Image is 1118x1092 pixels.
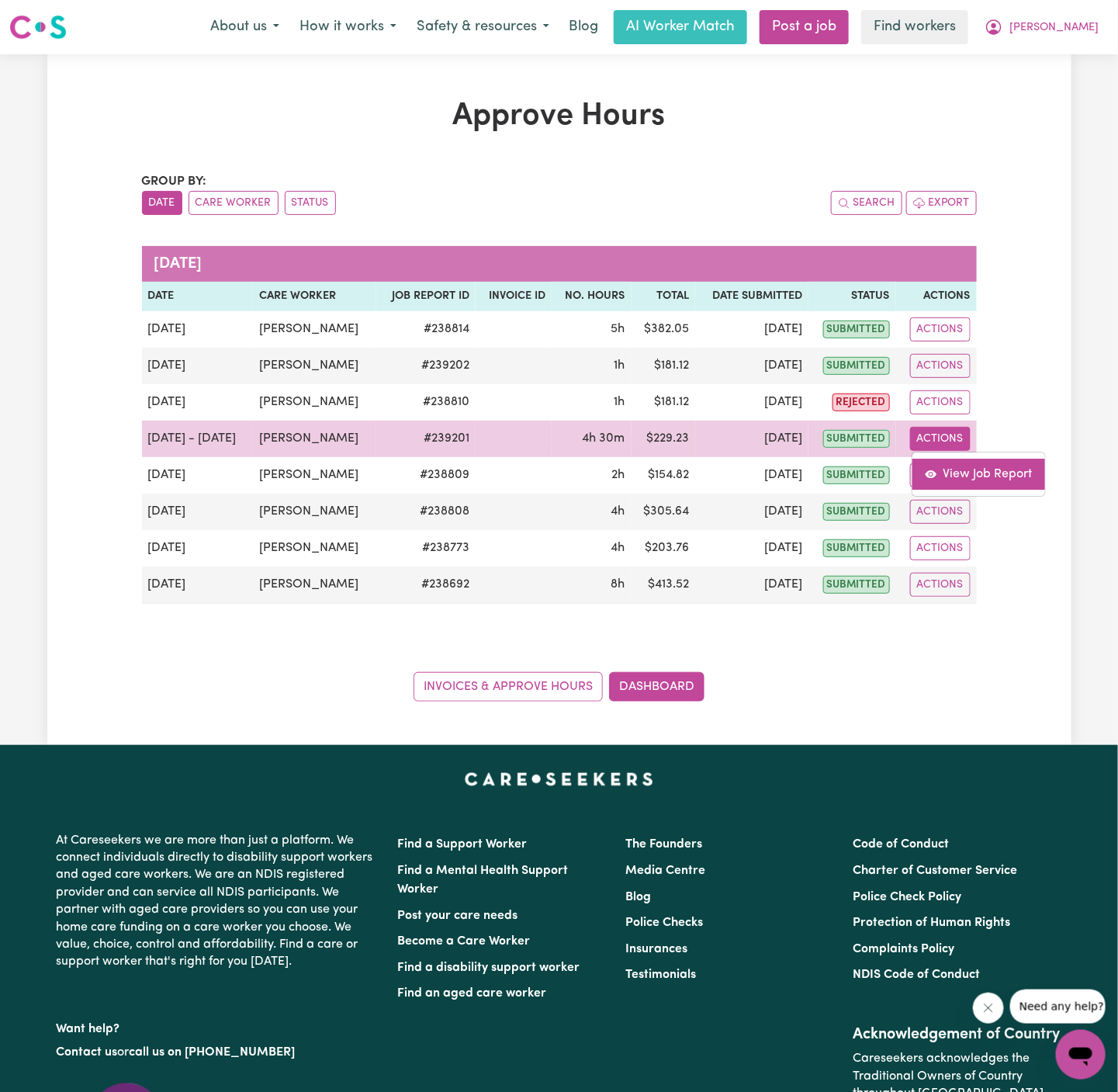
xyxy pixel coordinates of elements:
[695,530,808,567] td: [DATE]
[142,311,253,348] td: [DATE]
[253,384,376,421] td: [PERSON_NAME]
[57,1046,118,1059] a: Contact us
[906,191,977,215] button: Export
[632,311,696,348] td: $ 382.05
[609,672,704,702] a: Dashboard
[376,282,476,311] th: Job Report ID
[823,357,890,375] span: submitted
[695,348,808,384] td: [DATE]
[57,1014,379,1038] p: Want help?
[57,1038,379,1067] p: or
[853,865,1017,877] a: Charter of Customer Service
[910,354,971,378] button: Actions
[632,421,696,457] td: $ 229.23
[625,865,705,877] a: Media Centre
[612,469,625,481] span: 2 hours
[632,282,696,311] th: Total
[695,282,808,311] th: Date Submitted
[823,466,890,484] span: submitted
[376,530,476,567] td: # 238773
[910,536,971,560] button: Actions
[974,11,1109,43] button: My Account
[398,838,528,851] a: Find a Support Worker
[376,494,476,530] td: # 238808
[853,891,961,903] a: Police Check Policy
[853,969,980,981] a: NDIS Code of Conduct
[912,459,1045,490] a: View job report 239201
[1056,1030,1106,1080] iframe: Button to launch messaging window
[376,421,476,457] td: # 239201
[142,282,253,311] th: Date
[625,891,651,903] a: Blog
[910,317,971,341] button: Actions
[559,10,607,44] a: Blog
[376,567,476,604] td: # 238692
[632,567,696,604] td: $ 413.52
[632,530,696,567] td: $ 203.76
[9,13,67,41] img: Careseekers logo
[1010,990,1106,1024] iframe: Message from company
[583,432,625,445] span: 4 hours 30 minutes
[695,384,808,421] td: [DATE]
[910,463,971,487] button: Actions
[625,943,687,955] a: Insurances
[808,282,896,311] th: Status
[130,1046,296,1059] a: call us on [PHONE_NUMBER]
[142,494,253,530] td: [DATE]
[632,457,696,494] td: $ 154.82
[414,672,603,702] a: Invoices & Approve Hours
[376,384,476,421] td: # 238810
[831,191,902,215] button: Search
[142,191,182,215] button: sort invoices by date
[142,457,253,494] td: [DATE]
[253,311,376,348] td: [PERSON_NAME]
[253,421,376,457] td: [PERSON_NAME]
[398,935,531,948] a: Become a Care Worker
[142,384,253,421] td: [DATE]
[695,494,808,530] td: [DATE]
[823,430,890,448] span: submitted
[614,10,747,44] a: AI Worker Match
[695,421,808,457] td: [DATE]
[611,578,625,591] span: 8 hours
[632,348,696,384] td: $ 181.12
[823,576,890,594] span: submitted
[142,530,253,567] td: [DATE]
[1009,19,1099,36] span: [PERSON_NAME]
[253,494,376,530] td: [PERSON_NAME]
[142,98,977,135] h1: Approve Hours
[142,175,207,188] span: Group by:
[823,503,890,521] span: submitted
[611,323,625,335] span: 5 hours
[695,567,808,604] td: [DATE]
[853,838,949,851] a: Code of Conduct
[625,917,703,929] a: Police Checks
[614,359,625,372] span: 1 hour
[910,500,971,524] button: Actions
[614,396,625,408] span: 1 hour
[142,421,253,457] td: [DATE] - [DATE]
[376,457,476,494] td: # 238809
[253,567,376,604] td: [PERSON_NAME]
[189,191,279,215] button: sort invoices by care worker
[142,348,253,384] td: [DATE]
[253,530,376,567] td: [PERSON_NAME]
[695,311,808,348] td: [DATE]
[896,282,977,311] th: Actions
[57,826,379,977] p: At Careseekers we are more than just a platform. We connect individuals directly to disability su...
[910,427,971,451] button: Actions
[285,191,336,215] button: sort invoices by paid status
[376,311,476,348] td: # 238814
[552,282,632,311] th: No. Hours
[398,962,580,974] a: Find a disability support worker
[376,348,476,384] td: # 239202
[142,567,253,604] td: [DATE]
[632,384,696,421] td: $ 181.12
[823,321,890,338] span: submitted
[853,1025,1061,1044] h2: Acknowledgement of Country
[289,11,407,43] button: How it works
[200,11,289,43] button: About us
[695,457,808,494] td: [DATE]
[142,246,977,282] caption: [DATE]
[853,943,954,955] a: Complaints Policy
